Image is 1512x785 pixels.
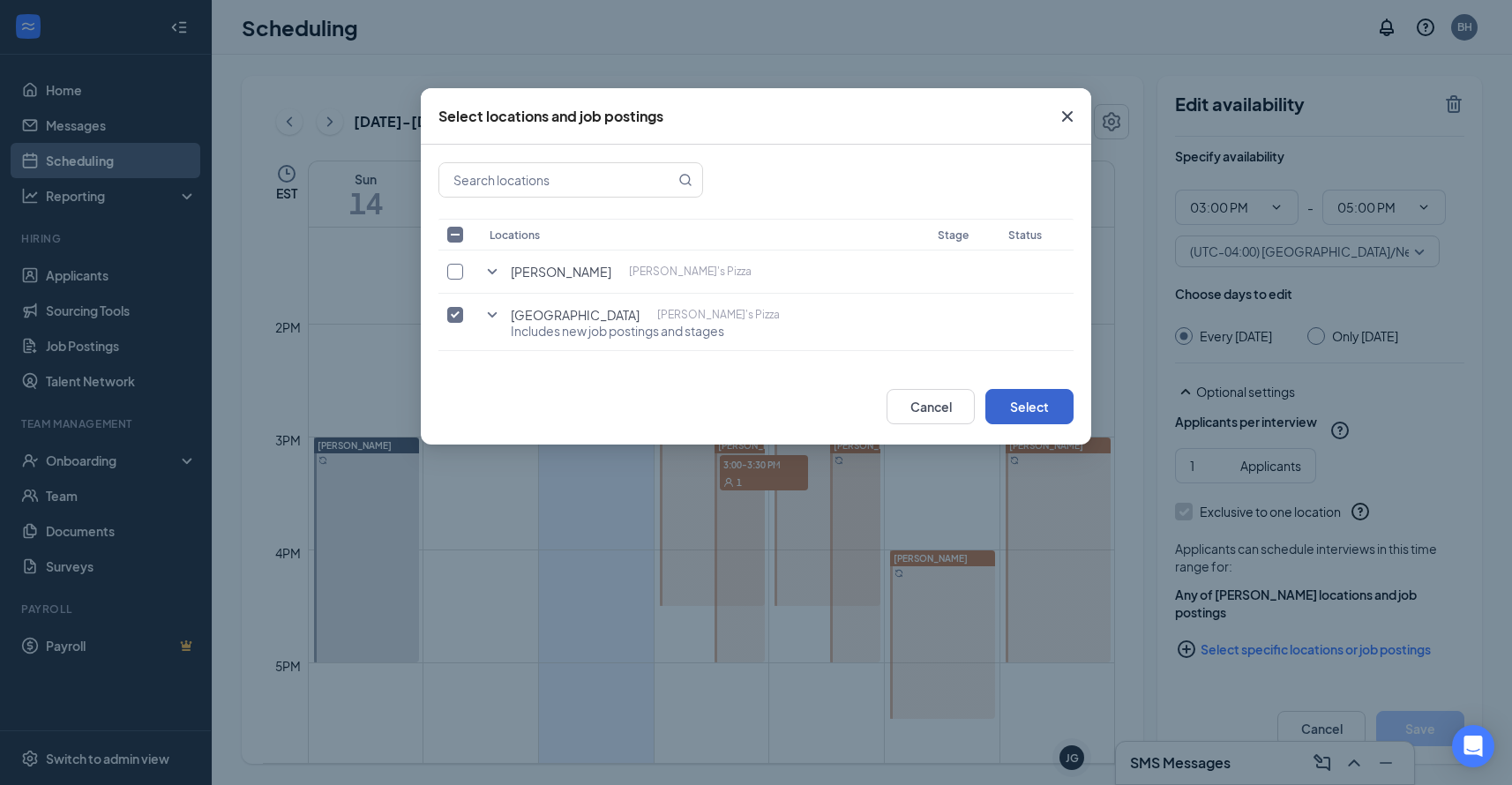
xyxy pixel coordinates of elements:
[438,107,663,126] div: Select locations and job postings
[511,306,640,324] span: [GEOGRAPHIC_DATA]
[439,163,675,197] input: Search locations
[887,389,975,424] button: Cancel
[999,219,1074,250] th: Status
[629,263,752,280] p: [PERSON_NAME]'s Pizza
[511,263,611,280] span: [PERSON_NAME]
[482,261,503,282] svg: SmallChevronDown
[657,306,780,324] p: [PERSON_NAME]'s Pizza
[1044,88,1091,145] button: Close
[481,219,929,250] th: Locations
[678,173,692,187] svg: MagnifyingGlass
[985,389,1074,424] button: Select
[482,304,503,325] svg: SmallChevronDown
[929,219,999,250] th: Stage
[1452,725,1494,767] div: Open Intercom Messenger
[1057,106,1078,127] svg: Cross
[511,322,780,340] span: Includes new job postings and stages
